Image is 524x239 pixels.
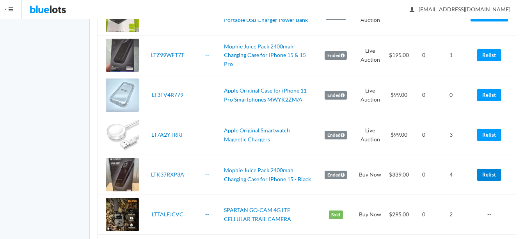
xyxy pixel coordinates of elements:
[385,75,414,115] td: $99.00
[152,211,183,218] a: LTTALFJCVC
[329,210,343,219] label: Sold
[434,195,467,235] td: 2
[224,7,308,23] a: PureGear PureJuice 5,000mAh Portable USB Charger Power Bank
[325,51,347,60] label: Ended
[477,169,501,181] a: Relist
[151,52,184,58] a: LTZ99WFT7T
[408,6,416,14] ion-icon: person
[410,6,510,12] span: [EMAIL_ADDRESS][DOMAIN_NAME]
[205,211,209,218] a: --
[224,207,291,222] a: SPARTAN GO-CAM 4G LTE CELLULAR TRAIL CAMERA
[434,75,467,115] td: 0
[434,155,467,195] td: 4
[224,43,306,67] a: Mophie Juice Pack 2400mah Charging Case for IPhone 15 & 15 Pro
[413,36,434,75] td: 0
[385,155,414,195] td: $339.00
[413,155,434,195] td: 0
[434,115,467,155] td: 3
[205,91,209,98] a: --
[325,171,347,179] label: Ended
[385,36,414,75] td: $195.00
[205,52,209,58] a: --
[224,167,311,182] a: Mophie Juice Pack 2400mah Charging Case for IPhone 15 - Black
[477,49,501,61] a: Relist
[477,89,501,101] a: Relist
[413,195,434,235] td: 0
[224,87,307,103] a: Apple Original Case for iPhone 11 Pro Smartphones MWYK2ZM/A
[356,75,385,115] td: Live Auction
[325,91,347,100] label: Ended
[205,171,209,178] a: --
[151,131,184,138] a: LT7A2YTRKF
[205,131,209,138] a: --
[385,195,414,235] td: $295.00
[413,115,434,155] td: 0
[151,171,184,178] a: LTK37RXP3A
[224,127,290,143] a: Apple Original Smartwatch Magnetic Chargers
[356,36,385,75] td: Live Auction
[477,129,501,141] a: Relist
[413,75,434,115] td: 0
[152,91,183,98] a: LT3FV4R779
[325,131,347,139] label: Ended
[385,115,414,155] td: $99.00
[356,115,385,155] td: Live Auction
[356,195,385,235] td: Buy Now
[356,155,385,195] td: Buy Now
[467,195,516,235] td: --
[434,36,467,75] td: 1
